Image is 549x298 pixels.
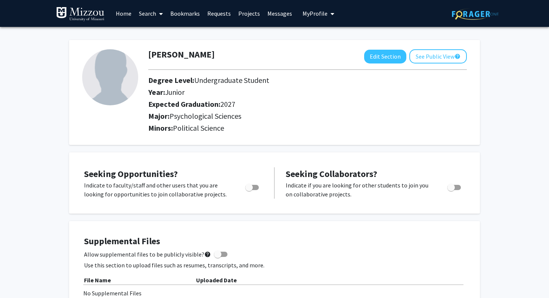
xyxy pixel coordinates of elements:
[196,276,237,284] b: Uploaded Date
[303,10,328,17] span: My Profile
[167,0,204,27] a: Bookmarks
[148,112,467,121] h2: Major:
[452,8,499,20] img: ForagerOne Logo
[84,250,211,259] span: Allow supplemental files to be publicly visible?
[84,236,465,247] h4: Supplemental Files
[286,168,377,180] span: Seeking Collaborators?
[84,181,231,199] p: Indicate to faculty/staff and other users that you are looking for opportunities to join collabor...
[220,99,235,109] span: 2027
[173,123,224,133] span: Political Science
[135,0,167,27] a: Search
[112,0,135,27] a: Home
[170,111,241,121] span: Psychological Sciences
[82,49,138,105] img: Profile Picture
[364,50,406,63] button: Edit Section
[84,168,178,180] span: Seeking Opportunities?
[444,181,465,192] div: Toggle
[242,181,263,192] div: Toggle
[83,289,466,298] div: No Supplemental Files
[148,76,415,85] h2: Degree Level:
[148,88,415,97] h2: Year:
[84,261,465,270] p: Use this section to upload files such as resumes, transcripts, and more.
[204,0,235,27] a: Requests
[286,181,433,199] p: Indicate if you are looking for other students to join you on collaborative projects.
[264,0,296,27] a: Messages
[148,100,415,109] h2: Expected Graduation:
[84,276,111,284] b: File Name
[148,49,215,60] h1: [PERSON_NAME]
[148,124,467,133] h2: Minors:
[409,49,467,63] button: See Public View
[455,52,460,61] mat-icon: help
[235,0,264,27] a: Projects
[6,264,32,292] iframe: Chat
[194,75,269,85] span: Undergraduate Student
[204,250,211,259] mat-icon: help
[56,7,105,22] img: University of Missouri Logo
[165,87,184,97] span: Junior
